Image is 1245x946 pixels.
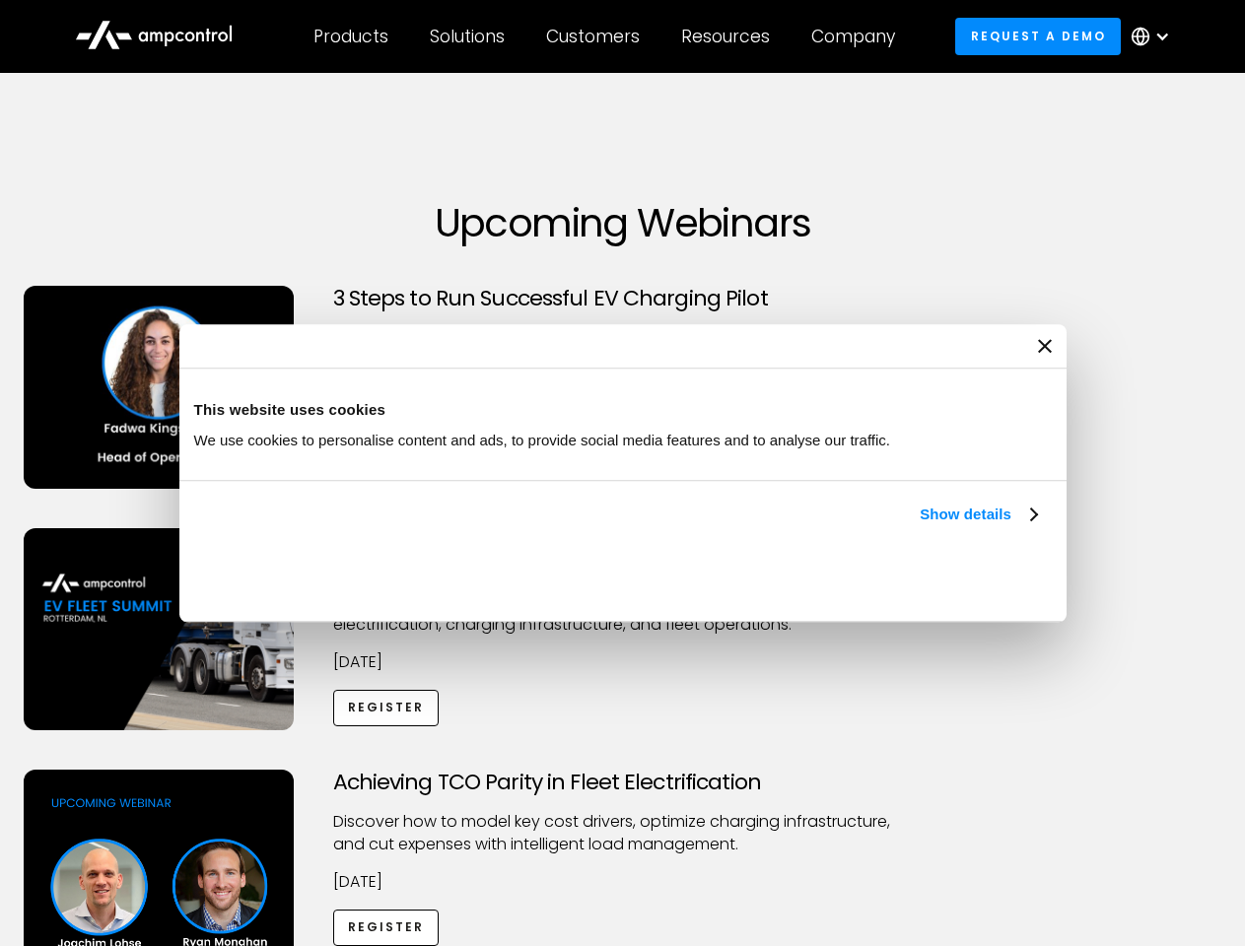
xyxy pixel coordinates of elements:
[546,26,640,47] div: Customers
[313,26,388,47] div: Products
[194,398,1052,422] div: This website uses cookies
[333,286,913,311] h3: 3 Steps to Run Successful EV Charging Pilot
[1038,339,1052,353] button: Close banner
[194,432,891,448] span: We use cookies to personalise content and ads, to provide social media features and to analyse ou...
[681,26,770,47] div: Resources
[955,18,1121,54] a: Request a demo
[333,811,913,855] p: Discover how to model key cost drivers, optimize charging infrastructure, and cut expenses with i...
[811,26,895,47] div: Company
[430,26,505,47] div: Solutions
[333,871,913,893] p: [DATE]
[333,690,440,726] a: Register
[920,503,1036,526] a: Show details
[24,199,1222,246] h1: Upcoming Webinars
[761,549,1044,606] button: Okay
[333,910,440,946] a: Register
[333,770,913,795] h3: Achieving TCO Parity in Fleet Electrification
[333,651,913,673] p: [DATE]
